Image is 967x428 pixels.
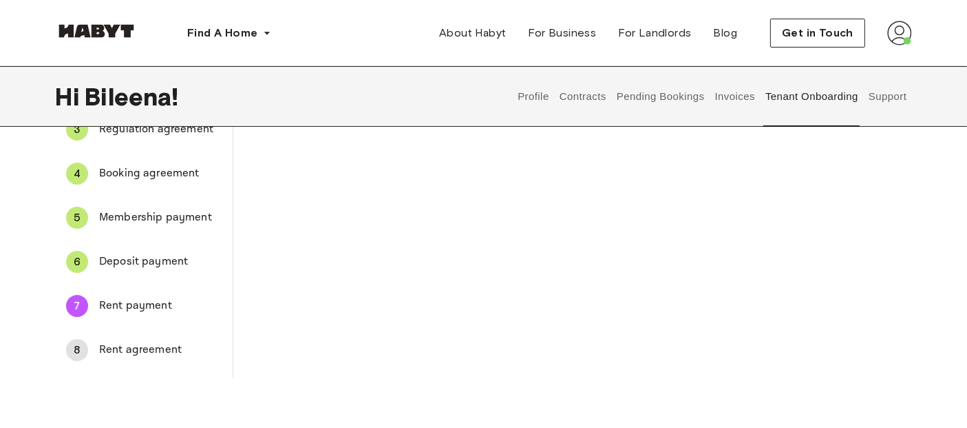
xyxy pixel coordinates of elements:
[55,289,233,323] div: 7Rent payment
[99,342,222,358] span: Rent agreement
[439,25,506,41] span: About Habyt
[66,251,88,273] div: 6
[529,25,597,41] span: For Business
[867,66,908,127] button: Support
[85,82,178,111] span: Bileena !
[99,254,222,270] span: Deposit payment
[782,25,853,41] span: Get in Touch
[55,201,233,234] div: 5Membership payment
[518,19,608,47] a: For Business
[55,113,233,146] div: 3Regulation agreement
[176,19,282,47] button: Find A Home
[66,295,88,317] div: 7
[187,25,257,41] span: Find A Home
[55,334,233,367] div: 8Rent agreement
[618,25,691,41] span: For Landlords
[99,165,222,182] span: Booking agreement
[55,245,233,278] div: 6Deposit payment
[55,157,233,190] div: 4Booking agreement
[99,121,222,138] span: Regulation agreement
[607,19,702,47] a: For Landlords
[66,119,88,141] div: 3
[557,66,608,127] button: Contracts
[99,210,222,226] span: Membership payment
[516,66,551,127] button: Profile
[770,19,865,48] button: Get in Touch
[713,66,756,127] button: Invoices
[615,66,706,127] button: Pending Bookings
[703,19,749,47] a: Blog
[66,207,88,229] div: 5
[66,339,88,361] div: 8
[428,19,517,47] a: About Habyt
[764,66,860,127] button: Tenant Onboarding
[55,24,138,38] img: Habyt
[99,298,222,314] span: Rent payment
[55,82,85,111] span: Hi
[714,25,738,41] span: Blog
[66,163,88,185] div: 4
[887,21,912,45] img: avatar
[513,66,912,127] div: user profile tabs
